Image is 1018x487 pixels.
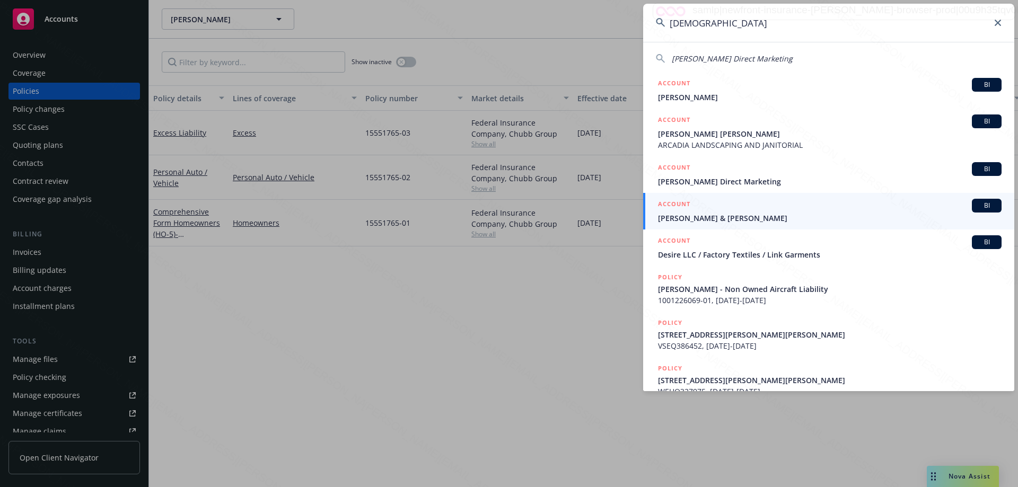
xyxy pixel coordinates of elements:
[658,114,690,127] h5: ACCOUNT
[658,375,1002,386] span: [STREET_ADDRESS][PERSON_NAME][PERSON_NAME]
[658,272,682,282] h5: POLICY
[643,266,1014,312] a: POLICY[PERSON_NAME] - Non Owned Aircraft Liability1001226069-01, [DATE]-[DATE]
[643,357,1014,403] a: POLICY[STREET_ADDRESS][PERSON_NAME][PERSON_NAME]WEHO327975, [DATE]-[DATE]
[658,92,1002,103] span: [PERSON_NAME]
[658,199,690,211] h5: ACCOUNT
[643,109,1014,156] a: ACCOUNTBI[PERSON_NAME] [PERSON_NAME]ARCADIA LANDSCAPING AND JANITORIAL
[658,386,1002,397] span: WEHO327975, [DATE]-[DATE]
[976,164,997,174] span: BI
[976,117,997,126] span: BI
[658,139,1002,150] span: ARCADIA LANDSCAPING AND JANITORIAL
[643,193,1014,229] a: ACCOUNTBI[PERSON_NAME] & [PERSON_NAME]
[976,201,997,210] span: BI
[658,329,1002,340] span: [STREET_ADDRESS][PERSON_NAME][PERSON_NAME]
[643,4,1014,42] input: Search...
[658,176,1002,187] span: [PERSON_NAME] Direct Marketing
[976,80,997,90] span: BI
[658,162,690,175] h5: ACCOUNT
[658,284,1002,295] span: [PERSON_NAME] - Non Owned Aircraft Liability
[658,317,682,328] h5: POLICY
[643,229,1014,266] a: ACCOUNTBIDesire LLC / Factory Textiles / Link Garments
[658,235,690,248] h5: ACCOUNT
[658,128,1002,139] span: [PERSON_NAME] [PERSON_NAME]
[658,340,1002,351] span: VSEQ386452, [DATE]-[DATE]
[658,295,1002,306] span: 1001226069-01, [DATE]-[DATE]
[658,212,1002,224] span: [PERSON_NAME] & [PERSON_NAME]
[643,72,1014,109] a: ACCOUNTBI[PERSON_NAME]
[658,363,682,374] h5: POLICY
[643,156,1014,193] a: ACCOUNTBI[PERSON_NAME] Direct Marketing
[658,78,690,91] h5: ACCOUNT
[643,312,1014,357] a: POLICY[STREET_ADDRESS][PERSON_NAME][PERSON_NAME]VSEQ386452, [DATE]-[DATE]
[672,54,793,64] span: [PERSON_NAME] Direct Marketing
[976,237,997,247] span: BI
[658,249,1002,260] span: Desire LLC / Factory Textiles / Link Garments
